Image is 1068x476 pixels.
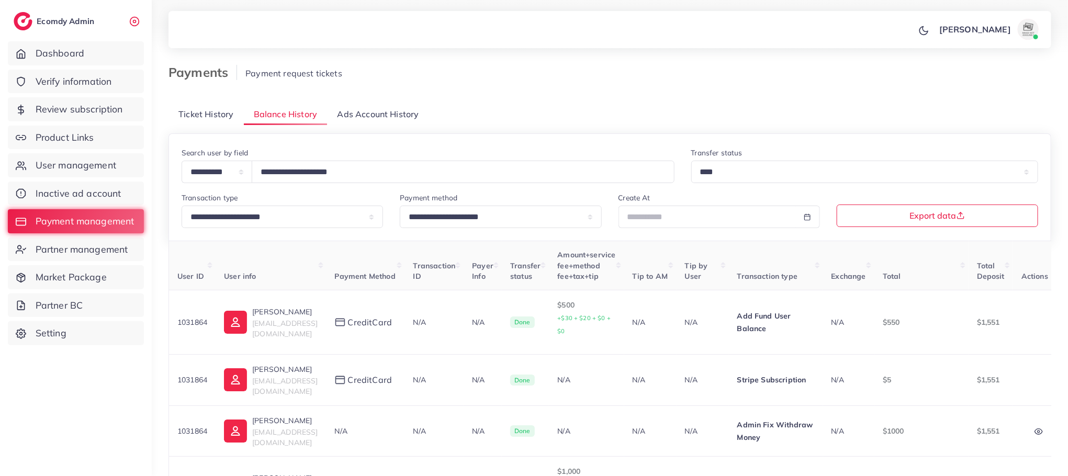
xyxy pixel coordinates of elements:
span: Setting [36,326,66,340]
span: $5 [883,375,891,384]
p: N/A [685,373,721,386]
p: $550 [883,316,960,328]
p: N/A [685,425,721,437]
a: Setting [8,321,144,345]
a: Partner BC [8,293,144,318]
p: $1,551 [977,373,1005,386]
a: Market Package [8,265,144,289]
p: N/A [633,373,668,386]
span: N/A [831,375,844,384]
label: Search user by field [182,148,248,158]
img: avatar [1018,19,1039,40]
p: N/A [685,316,721,328]
p: N/A [472,373,493,386]
span: Payer Info [472,261,493,281]
img: logo [14,12,32,30]
p: N/A [633,316,668,328]
span: Partner BC [36,299,83,312]
label: Transfer status [691,148,743,158]
label: Payment method [400,192,457,203]
span: Export data [910,211,965,220]
img: payment [335,376,345,384]
p: Add Fund User Balance [737,310,815,335]
p: 1031864 [177,316,207,328]
span: Exchange [831,271,866,281]
span: User info [224,271,256,281]
span: Amount+service fee+method fee+tax+tip [557,250,615,281]
span: Transfer status [510,261,541,281]
div: N/A [557,426,615,436]
span: Ads Account History [338,108,419,120]
img: payment [335,318,345,327]
p: $500 [557,299,615,337]
span: Done [510,425,535,437]
span: Done [510,375,535,386]
span: [EMAIL_ADDRESS][DOMAIN_NAME] [252,376,318,396]
span: $1000 [883,426,904,436]
span: Actions [1021,271,1048,281]
span: Dashboard [36,47,84,60]
span: N/A [413,375,426,384]
span: User management [36,158,116,172]
span: Ticket History [178,108,233,120]
a: Payment management [8,209,144,233]
span: Tip by User [685,261,708,281]
a: Inactive ad account [8,182,144,206]
img: ic-user-info.36bf1079.svg [224,368,247,391]
p: [PERSON_NAME] [939,23,1011,36]
p: N/A [633,425,668,437]
span: N/A [831,318,844,327]
p: N/A [472,316,493,328]
span: Verify information [36,75,112,88]
span: Review subscription [36,103,123,116]
span: creditCard [348,316,392,328]
div: N/A [335,426,397,436]
small: +$30 + $20 + $0 + $0 [557,314,611,335]
a: Dashboard [8,41,144,65]
span: [EMAIL_ADDRESS][DOMAIN_NAME] [252,319,318,338]
p: $1,551 [977,316,1005,328]
label: Create At [619,192,650,203]
span: Payment Method [335,271,396,281]
a: Partner management [8,237,144,262]
img: ic-user-info.36bf1079.svg [224,420,247,443]
p: $1,551 [977,425,1005,437]
span: N/A [831,426,844,436]
p: [PERSON_NAME] [252,305,318,318]
button: Export data [837,205,1038,227]
span: Payment request tickets [245,68,342,78]
span: Done [510,316,535,328]
a: Verify information [8,70,144,94]
p: 1031864 [177,425,207,437]
img: ic-user-info.36bf1079.svg [224,311,247,334]
a: Product Links [8,126,144,150]
p: [PERSON_NAME] [252,414,318,427]
span: User ID [177,271,204,281]
span: N/A [413,426,426,436]
span: Product Links [36,131,94,144]
span: Partner management [36,243,128,256]
span: N/A [413,318,426,327]
span: creditCard [348,374,392,386]
a: Review subscription [8,97,144,121]
p: Stripe Subscription [737,373,815,386]
h2: Ecomdy Admin [37,16,97,26]
p: 1031864 [177,373,207,386]
span: Payment management [36,214,134,228]
span: [EMAIL_ADDRESS][DOMAIN_NAME] [252,427,318,447]
span: Inactive ad account [36,187,121,200]
label: Transaction type [182,192,238,203]
span: Transaction ID [413,261,456,281]
h3: Payments [168,65,237,80]
a: User management [8,153,144,177]
p: N/A [472,425,493,437]
span: Total [883,271,901,281]
span: Market Package [36,270,107,284]
a: logoEcomdy Admin [14,12,97,30]
span: Transaction type [737,271,798,281]
p: [PERSON_NAME] [252,363,318,376]
p: Admin Fix Withdraw Money [737,418,815,444]
span: Tip to AM [633,271,668,281]
a: [PERSON_NAME]avatar [934,19,1043,40]
span: Balance History [254,108,317,120]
